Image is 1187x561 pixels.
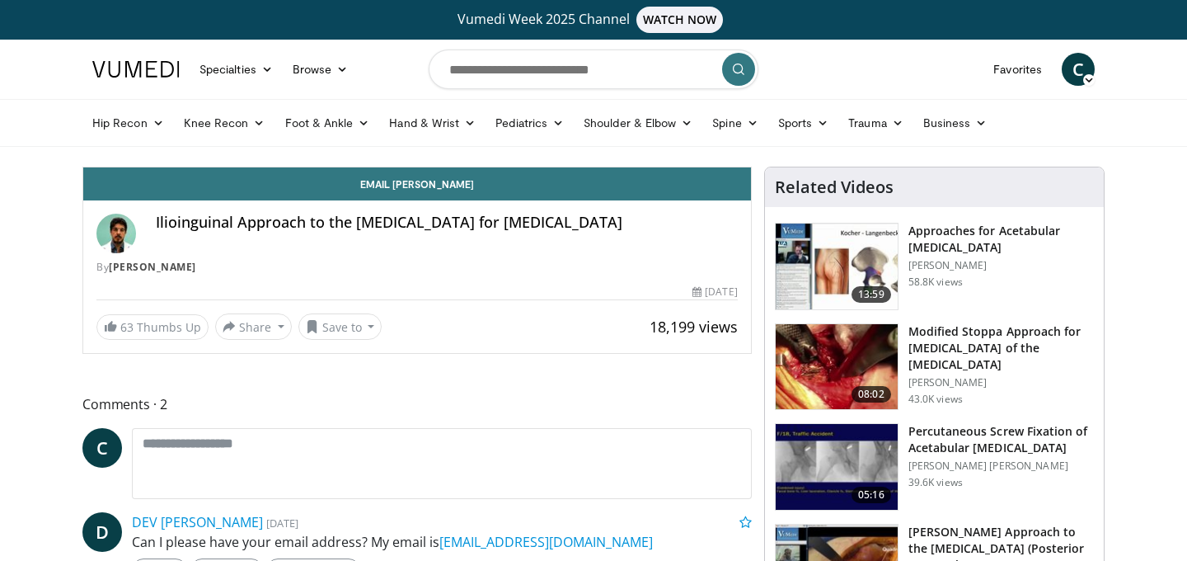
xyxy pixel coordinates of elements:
a: C [1062,53,1095,86]
a: Vumedi Week 2025 ChannelWATCH NOW [95,7,1092,33]
a: Knee Recon [174,106,275,139]
a: Foot & Ankle [275,106,380,139]
a: Spine [702,106,767,139]
a: Pediatrics [486,106,574,139]
a: Business [913,106,997,139]
a: Sports [768,106,839,139]
a: Browse [283,53,359,86]
a: Hand & Wrist [379,106,486,139]
a: Hip Recon [82,106,174,139]
img: VuMedi Logo [92,61,180,78]
a: Trauma [838,106,913,139]
input: Search topics, interventions [429,49,758,89]
a: Shoulder & Elbow [574,106,702,139]
a: Favorites [983,53,1052,86]
span: WATCH NOW [636,7,724,33]
a: Specialties [190,53,283,86]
